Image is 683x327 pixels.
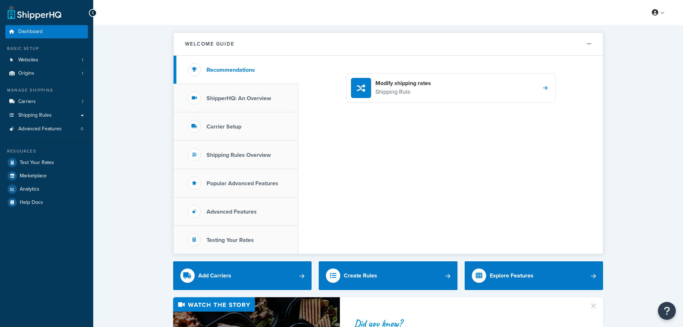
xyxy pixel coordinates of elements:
[173,261,312,290] a: Add Carriers
[375,79,431,87] h4: Modify shipping rates
[5,122,88,136] a: Advanced Features0
[82,57,83,63] span: 1
[18,112,52,118] span: Shipping Rules
[5,196,88,209] a: Help Docs
[18,99,36,105] span: Carriers
[5,148,88,154] div: Resources
[5,53,88,67] a: Websites1
[5,67,88,80] a: Origins1
[207,67,255,73] h3: Recommendations
[344,271,377,281] div: Create Rules
[82,70,83,76] span: 1
[20,186,39,192] span: Analytics
[207,180,278,187] h3: Popular Advanced Features
[5,95,88,108] li: Carriers
[490,271,533,281] div: Explore Features
[198,271,231,281] div: Add Carriers
[207,237,254,243] h3: Testing Your Rates
[207,95,271,102] h3: ShipperHQ: An Overview
[5,53,88,67] li: Websites
[5,122,88,136] li: Advanced Features
[5,25,88,38] a: Dashboard
[20,173,47,179] span: Marketplace
[658,302,676,320] button: Open Resource Center
[5,156,88,169] a: Test Your Rates
[5,109,88,122] a: Shipping Rules
[5,169,88,182] a: Marketplace
[20,200,43,206] span: Help Docs
[82,99,83,105] span: 1
[207,123,241,130] h3: Carrier Setup
[18,29,43,35] span: Dashboard
[5,46,88,52] div: Basic Setup
[465,261,603,290] a: Explore Features
[81,126,83,132] span: 0
[375,87,431,97] p: Shipping Rule
[18,70,34,76] span: Origins
[207,152,271,158] h3: Shipping Rules Overview
[207,209,257,215] h3: Advanced Features
[319,261,457,290] a: Create Rules
[5,183,88,196] a: Analytics
[185,41,234,47] h2: Welcome Guide
[5,95,88,108] a: Carriers1
[5,67,88,80] li: Origins
[5,87,88,93] div: Manage Shipping
[20,160,54,166] span: Test Your Rates
[18,57,38,63] span: Websites
[174,33,603,56] button: Welcome Guide
[18,126,62,132] span: Advanced Features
